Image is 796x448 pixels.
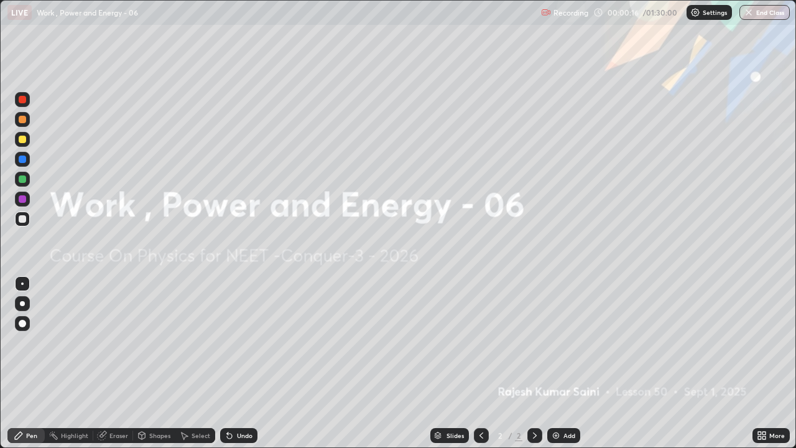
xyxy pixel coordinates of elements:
div: Undo [237,432,252,439]
div: More [769,432,785,439]
p: Recording [553,8,588,17]
img: add-slide-button [551,431,561,441]
div: / [509,432,512,439]
div: Eraser [109,432,128,439]
div: Slides [447,432,464,439]
div: Pen [26,432,37,439]
div: Shapes [149,432,170,439]
img: recording.375f2c34.svg [541,7,551,17]
p: Settings [703,9,727,16]
img: class-settings-icons [690,7,700,17]
button: End Class [739,5,790,20]
div: Select [192,432,210,439]
div: Highlight [61,432,88,439]
img: end-class-cross [744,7,754,17]
p: LIVE [11,7,28,17]
div: 2 [494,432,506,439]
p: Work , Power and Energy - 06 [37,7,138,17]
div: 2 [515,430,522,441]
div: Add [563,432,575,439]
